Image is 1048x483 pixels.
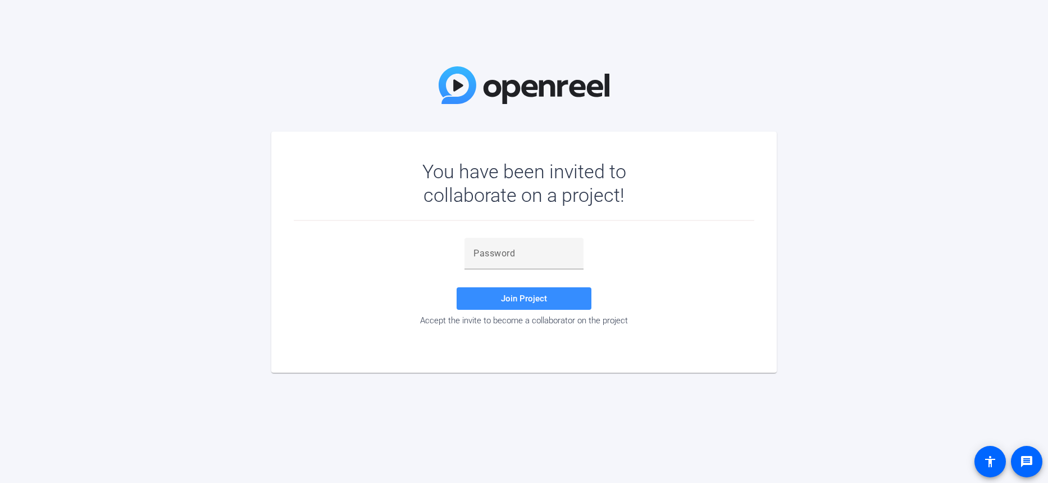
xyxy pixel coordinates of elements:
[390,160,659,207] div: You have been invited to collaborate on a project!
[294,315,754,326] div: Accept the invite to become a collaborator on the project
[439,66,609,104] img: OpenReel Logo
[473,247,575,260] input: Password
[983,455,997,468] mat-icon: accessibility
[1020,455,1033,468] mat-icon: message
[501,294,547,304] span: Join Project
[457,287,591,310] button: Join Project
